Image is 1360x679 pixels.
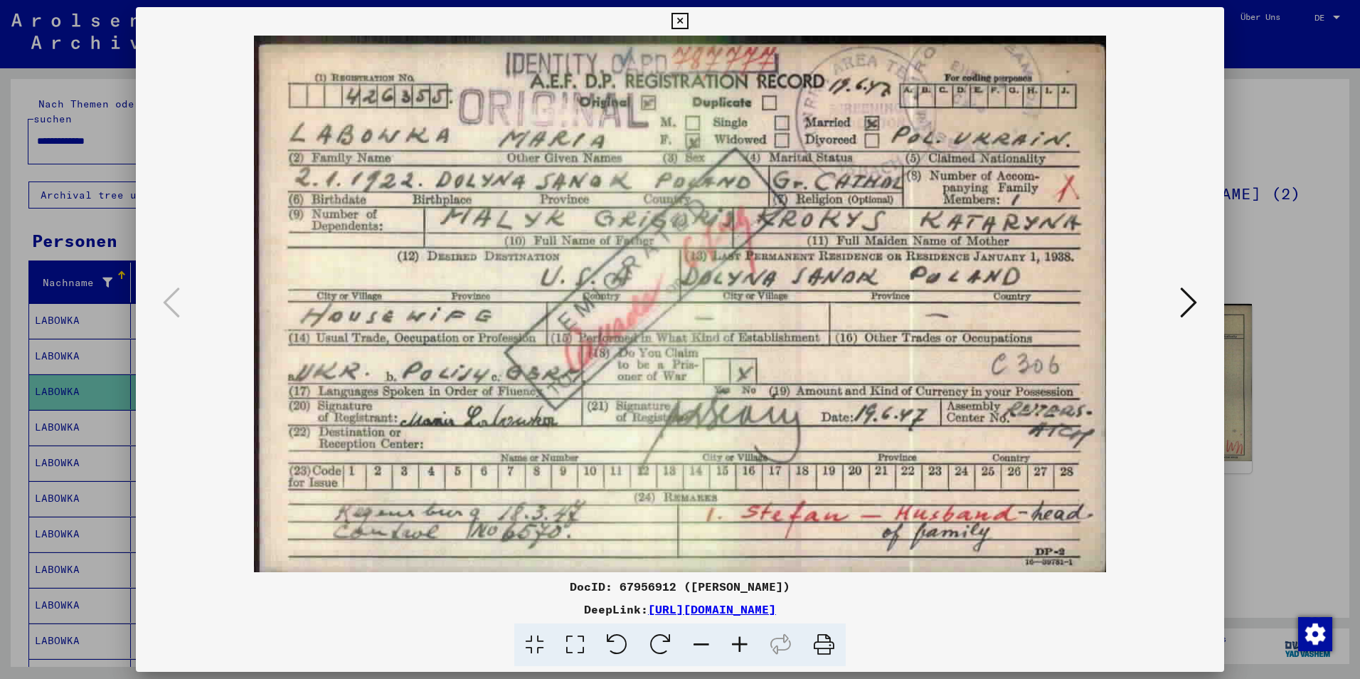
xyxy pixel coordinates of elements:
[136,601,1224,618] div: DeepLink:
[648,602,776,616] a: [URL][DOMAIN_NAME]
[1297,616,1332,651] div: Zustimmung ändern
[184,36,1176,572] img: 001.jpg
[136,578,1224,595] div: DocID: 67956912 ([PERSON_NAME])
[1298,617,1332,651] img: Zustimmung ändern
